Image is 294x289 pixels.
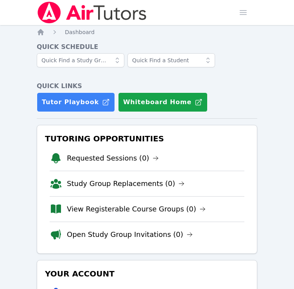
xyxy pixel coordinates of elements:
[67,229,193,240] a: Open Study Group Invitations (0)
[37,92,115,112] a: Tutor Playbook
[37,81,257,91] h4: Quick Links
[37,28,257,36] nav: Breadcrumb
[67,178,185,189] a: Study Group Replacements (0)
[67,153,159,164] a: Requested Sessions (0)
[67,204,206,215] a: View Registerable Course Groups (0)
[37,53,124,67] input: Quick Find a Study Group
[43,132,251,146] h3: Tutoring Opportunities
[37,2,147,23] img: Air Tutors
[127,53,215,67] input: Quick Find a Student
[65,29,95,35] span: Dashboard
[118,92,208,112] button: Whiteboard Home
[43,267,251,281] h3: Your Account
[37,42,257,52] h4: Quick Schedule
[65,28,95,36] a: Dashboard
